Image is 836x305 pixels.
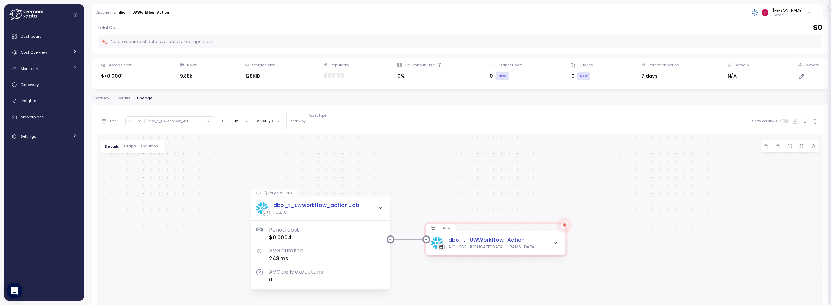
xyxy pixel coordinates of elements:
[578,62,593,68] div: Queries
[108,62,132,68] div: Storage cost
[21,98,36,103] span: Insights
[7,130,81,143] a: Settings
[137,96,153,100] span: Lineage
[98,24,119,31] p: Total Cost
[448,244,503,250] div: AIGI_EDR_REPLICATEDDATA
[254,117,282,125] button: Asset type
[734,62,749,68] div: Domain
[7,94,81,107] a: Insights
[195,117,214,126] button: 1
[405,62,442,68] div: Columns in use
[813,23,822,33] h2: $ 0
[762,9,768,16] img: ACg8ocKLuhHFaZBJRg6H14Zm3JrTaqN1bnDy5ohLcNYWE-rfMITsOg=s96-c
[21,50,47,55] span: Cost Overview
[218,117,250,125] button: Last 7 days
[101,72,132,80] div: $<0.0001
[649,62,679,68] div: Retention period
[126,117,144,126] button: 1
[577,72,590,80] div: NEW
[331,62,349,68] div: Popularity
[7,46,81,59] a: Cost Overview
[180,72,197,80] div: 9.88k
[309,113,326,118] p: Asset type
[496,72,509,80] div: NEW
[273,210,287,215] div: PUBLIC
[641,72,679,80] div: 7 days
[187,62,197,68] div: Rows
[269,255,385,263] div: 248 ms
[448,236,525,244] a: dbo_t_UWWorkflow_Action
[21,34,42,39] span: Dashboard
[7,283,22,298] div: Open Intercom Messenger
[7,110,81,123] a: Marketplace
[252,62,275,68] div: Storage size
[510,244,535,250] div: BAMS_DATA
[72,12,80,17] button: Collapse navigation
[114,11,116,15] div: >
[269,234,385,242] div: $0.0004
[101,38,212,46] div: No previous cost data available for comparison
[149,119,190,124] div: dbo_t_UWWorkflow_Act ...
[490,72,523,80] div: 0
[291,119,306,124] p: Stack by:
[497,62,523,68] div: Distinct users
[397,72,441,80] div: 0%
[773,8,803,13] div: [PERSON_NAME]
[21,114,44,120] span: Marketplace
[7,62,81,75] a: Monitoring
[728,72,749,80] div: N/A
[264,190,292,196] p: Query pattern
[245,72,275,80] div: 128KiB
[752,119,780,123] span: Show workflows
[105,145,119,148] span: Details
[141,144,158,148] span: Columns
[21,82,39,87] span: Discovery
[117,96,130,100] span: Details
[96,11,111,14] a: Discovery
[119,11,169,14] div: dbo_t_UWWorkflow_Action
[773,13,803,18] p: Owner
[7,30,81,43] a: Dashboard
[269,247,385,255] p: AVG duration
[805,62,819,68] div: Owners
[439,225,450,231] p: Table
[21,134,36,139] span: Settings
[571,72,593,80] div: 0
[110,119,117,124] p: Tree
[94,96,110,100] span: Overview
[269,276,385,284] div: 0
[269,268,385,276] p: AVG daily executions
[273,201,359,210] a: dbo_t_uwworkflow_action Job
[269,226,385,234] p: Period cost
[124,144,136,148] span: Graph
[752,9,759,16] img: 68790ce639d2d68da1992664.PNG
[7,78,81,91] a: Discovery
[21,66,41,71] span: Monitoring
